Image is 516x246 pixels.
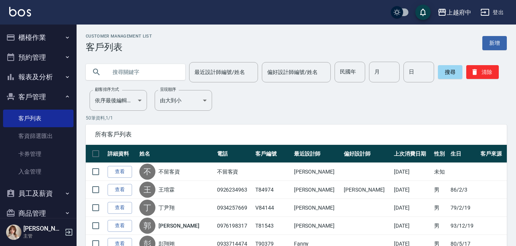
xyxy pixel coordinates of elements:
img: Logo [9,7,31,16]
input: 搜尋關鍵字 [107,62,179,82]
td: [PERSON_NAME] [342,181,392,199]
th: 客戶來源 [478,145,507,163]
button: 上越府中 [434,5,474,20]
button: 登出 [477,5,507,20]
td: 93/12/19 [449,217,478,235]
a: 客資篩選匯出 [3,127,73,145]
td: [DATE] [392,199,432,217]
td: T84974 [253,181,292,199]
td: V84144 [253,199,292,217]
a: 丁尹翔 [158,204,175,212]
button: 清除 [466,65,499,79]
label: 呈現順序 [160,87,176,92]
th: 姓名 [137,145,215,163]
img: Person [6,225,21,240]
td: [DATE] [392,181,432,199]
th: 詳細資料 [106,145,137,163]
button: 客戶管理 [3,87,73,107]
h2: Customer Management List [86,34,152,39]
td: 不留客資 [215,163,254,181]
h3: 客戶列表 [86,42,152,52]
th: 客戶編號 [253,145,292,163]
div: 由大到小 [155,90,212,111]
th: 最近設計師 [292,145,342,163]
div: 依序最後編輯時間 [90,90,147,111]
button: 報表及分析 [3,67,73,87]
a: 查看 [108,220,132,232]
a: 不留客資 [158,168,180,175]
td: 男 [432,199,449,217]
td: [DATE] [392,163,432,181]
button: 員工及薪資 [3,184,73,203]
th: 上次消費日期 [392,145,432,163]
td: 0934257669 [215,199,254,217]
a: 查看 [108,184,132,196]
div: 不 [139,164,155,180]
td: 男 [432,217,449,235]
td: [DATE] [392,217,432,235]
td: [PERSON_NAME] [292,181,342,199]
p: 主管 [23,233,62,239]
div: 丁 [139,200,155,216]
th: 電話 [215,145,254,163]
a: 新增 [482,36,507,50]
th: 偏好設計師 [342,145,392,163]
button: save [415,5,431,20]
a: [PERSON_NAME] [158,222,199,230]
td: 0926234963 [215,181,254,199]
h5: [PERSON_NAME] [23,225,62,233]
button: 商品管理 [3,203,73,223]
button: 預約管理 [3,48,73,67]
button: 搜尋 [438,65,462,79]
p: 50 筆資料, 1 / 1 [86,115,507,121]
label: 顧客排序方式 [95,87,119,92]
td: 79/2/19 [449,199,478,217]
a: 入金管理 [3,163,73,180]
a: 查看 [108,202,132,214]
td: [PERSON_NAME] [292,163,342,181]
button: 櫃檯作業 [3,28,73,48]
a: 王堉霖 [158,186,175,194]
th: 生日 [449,145,478,163]
th: 性別 [432,145,449,163]
a: 客戶列表 [3,110,73,127]
td: 86/2/3 [449,181,478,199]
td: 未知 [432,163,449,181]
div: 上越府中 [447,8,471,17]
div: 郭 [139,218,155,234]
td: 0976198317 [215,217,254,235]
a: 卡券管理 [3,145,73,163]
span: 所有客戶列表 [95,131,498,138]
td: [PERSON_NAME] [292,217,342,235]
td: T81543 [253,217,292,235]
a: 查看 [108,166,132,178]
td: 男 [432,181,449,199]
div: 王 [139,182,155,198]
td: [PERSON_NAME] [292,199,342,217]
